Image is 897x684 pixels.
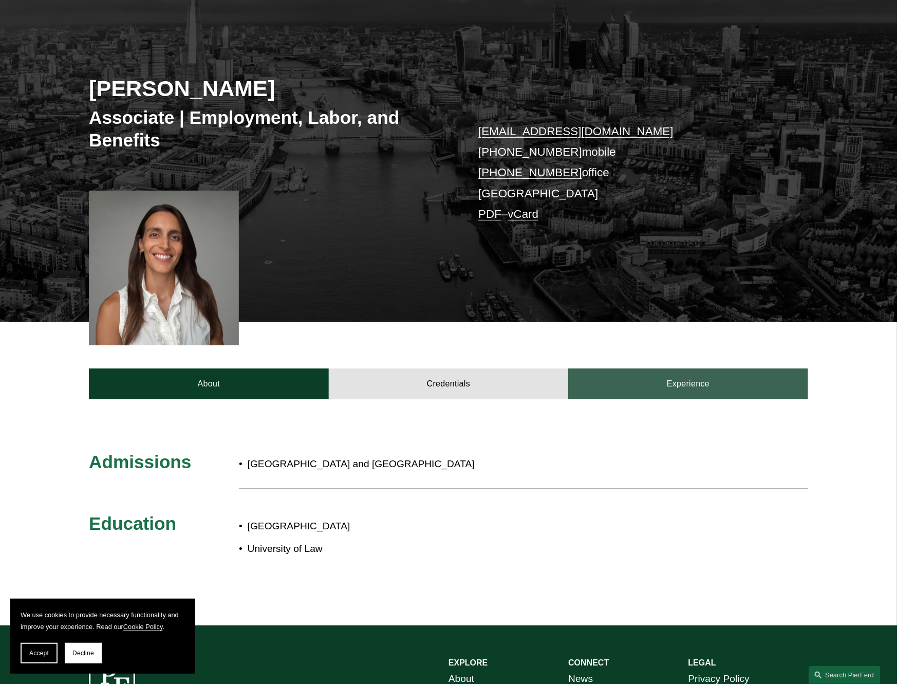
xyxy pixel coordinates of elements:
a: [PHONE_NUMBER] [478,166,582,179]
a: Search this site [809,666,881,684]
p: University of Law [248,540,718,558]
h2: [PERSON_NAME] [89,75,448,102]
span: Accept [29,650,49,657]
p: We use cookies to provide necessary functionality and improve your experience. Read our . [21,609,185,633]
a: [EMAIL_ADDRESS][DOMAIN_NAME] [478,125,673,138]
h3: Associate | Employment, Labor, and Benefits [89,106,448,151]
a: About [89,368,329,399]
strong: LEGAL [688,658,716,667]
span: Education [89,513,176,533]
button: Accept [21,643,58,663]
span: Decline [72,650,94,657]
a: Credentials [329,368,569,399]
p: mobile office [GEOGRAPHIC_DATA] – [478,121,778,225]
button: Decline [65,643,102,663]
strong: CONNECT [568,658,609,667]
a: Experience [568,368,808,399]
a: [PHONE_NUMBER] [478,145,582,158]
a: Cookie Policy [123,623,163,631]
strong: EXPLORE [448,658,488,667]
p: [GEOGRAPHIC_DATA] and [GEOGRAPHIC_DATA] [248,455,509,473]
a: vCard [508,208,539,220]
a: PDF [478,208,501,220]
section: Cookie banner [10,599,195,674]
span: Admissions [89,452,191,472]
p: [GEOGRAPHIC_DATA] [248,517,718,535]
